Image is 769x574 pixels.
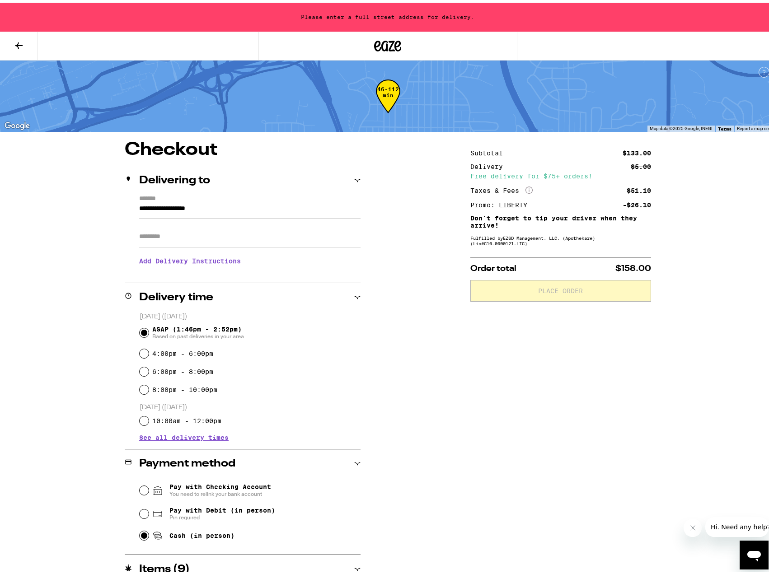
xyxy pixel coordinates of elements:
[2,117,32,129] img: Google
[125,138,361,156] h1: Checkout
[169,529,234,537] span: Cash (in person)
[631,161,651,167] div: $5.00
[139,456,235,467] h2: Payment method
[470,170,651,177] div: Free delivery for $75+ orders!
[140,310,361,318] p: [DATE] ([DATE])
[470,212,651,226] p: Don't forget to tip your driver when they arrive!
[718,123,731,129] a: Terms
[623,199,651,205] div: -$26.10
[139,269,361,276] p: We'll contact you at [PHONE_NUMBER] when we arrive
[684,516,702,534] iframe: Close message
[740,538,769,567] iframe: Button to launch messaging window
[470,199,534,205] div: Promo: LIBERTY
[539,285,583,291] span: Place Order
[152,323,244,337] span: ASAP (1:46pm - 2:52pm)
[623,147,651,154] div: $133.00
[152,415,221,422] label: 10:00am - 12:00pm
[152,365,213,373] label: 6:00pm - 8:00pm
[470,161,509,167] div: Delivery
[470,262,516,270] span: Order total
[470,233,651,243] div: Fulfilled by EZSD Management, LLC. (Apothekare) (Lic# C10-0000121-LIC )
[169,511,275,518] span: Pin required
[139,432,229,438] button: See all delivery times
[169,481,271,495] span: Pay with Checking Account
[615,262,651,270] span: $158.00
[705,514,769,534] iframe: Message from company
[152,383,217,391] label: 8:00pm - 10:00pm
[139,248,361,269] h3: Add Delivery Instructions
[152,330,244,337] span: Based on past deliveries in your area
[650,123,713,128] span: Map data ©2025 Google, INEGI
[627,185,651,191] div: $51.10
[169,504,275,511] span: Pay with Debit (in person)
[140,401,361,409] p: [DATE] ([DATE])
[2,117,32,129] a: Open this area in Google Maps (opens a new window)
[5,6,65,14] span: Hi. Need any help?
[470,184,533,192] div: Taxes & Fees
[152,347,213,355] label: 4:00pm - 6:00pm
[139,561,190,572] h2: Items ( 9 )
[470,147,509,154] div: Subtotal
[376,84,400,117] div: 46-112 min
[470,277,651,299] button: Place Order
[139,289,213,300] h2: Delivery time
[169,488,271,495] span: You need to relink your bank account
[139,173,210,183] h2: Delivering to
